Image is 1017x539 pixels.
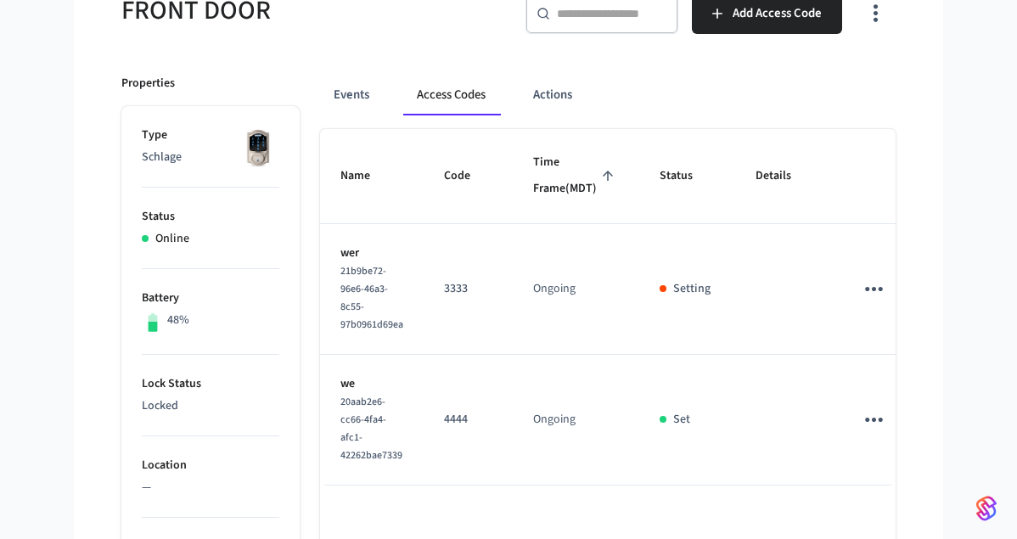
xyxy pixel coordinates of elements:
[142,375,279,393] p: Lock Status
[513,224,639,355] td: Ongoing
[340,244,403,262] p: wer
[320,75,383,115] button: Events
[976,495,997,522] img: SeamLogoGradient.69752ec5.svg
[444,280,492,298] p: 3333
[513,355,639,486] td: Ongoing
[142,457,279,474] p: Location
[733,3,822,25] span: Add Access Code
[142,397,279,415] p: Locked
[142,126,279,144] p: Type
[444,163,492,189] span: Code
[340,264,403,332] span: 21b9be72-96e6-46a3-8c55-97b0961d69ea
[320,129,962,486] table: sticky table
[673,411,690,429] p: Set
[155,230,189,248] p: Online
[660,163,715,189] span: Status
[340,163,392,189] span: Name
[673,280,711,298] p: Setting
[320,75,896,115] div: ant example
[403,75,499,115] button: Access Codes
[444,411,492,429] p: 4444
[167,312,189,329] p: 48%
[340,395,402,463] span: 20aab2e6-cc66-4fa4-afc1-42262bae7339
[142,208,279,226] p: Status
[142,289,279,307] p: Battery
[237,126,279,169] img: Schlage Sense Smart Deadbolt with Camelot Trim, Front
[142,479,279,497] p: —
[340,375,403,393] p: we
[121,75,175,93] p: Properties
[756,163,813,189] span: Details
[533,149,619,203] span: Time Frame(MDT)
[142,149,279,166] p: Schlage
[520,75,586,115] button: Actions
